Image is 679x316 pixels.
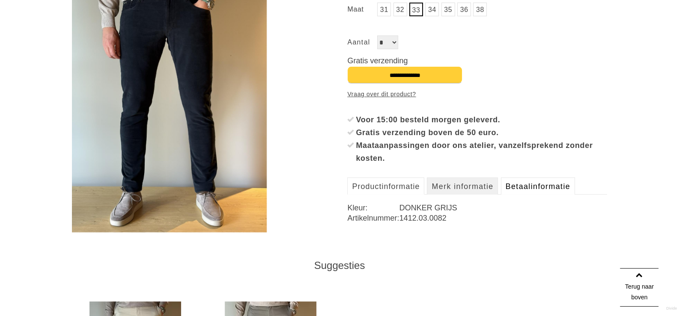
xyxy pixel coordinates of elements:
[409,3,423,16] a: 33
[457,3,471,16] a: 36
[347,139,607,165] li: Maataanpassingen door ons atelier, vanzelfsprekend zonder kosten.
[347,203,399,213] dt: Kleur:
[501,177,575,195] a: Betaalinformatie
[441,3,455,16] a: 35
[347,35,377,49] label: Aantal
[377,3,391,16] a: 31
[473,3,487,16] a: 38
[356,126,607,139] div: Gratis verzending boven de 50 euro.
[347,56,408,65] span: Gratis verzending
[72,259,607,272] div: Suggesties
[427,177,498,195] a: Merk informatie
[347,177,424,195] a: Productinformatie
[347,88,416,100] a: Vraag over dit product?
[399,213,607,223] dd: 1412.03.0082
[347,213,399,223] dt: Artikelnummer:
[347,3,607,18] ul: Maat
[393,3,407,16] a: 32
[356,113,607,126] div: Voor 15:00 besteld morgen geleverd.
[425,3,439,16] a: 34
[399,203,607,213] dd: DONKER GRIJS
[620,268,658,307] a: Terug naar boven
[666,303,677,314] a: Divide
